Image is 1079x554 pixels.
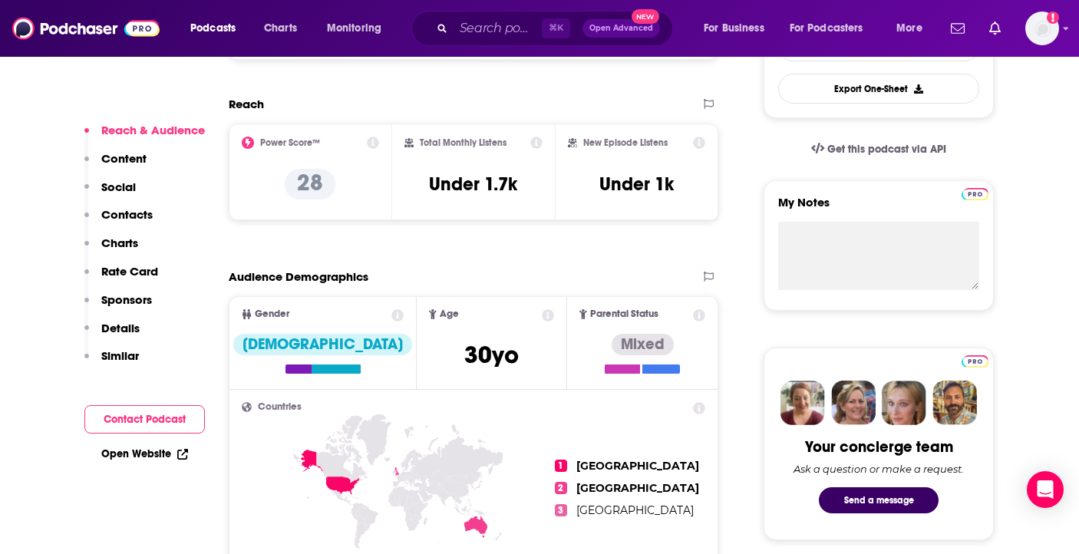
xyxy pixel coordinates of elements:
span: [GEOGRAPHIC_DATA] [576,481,699,495]
span: Charts [264,18,297,39]
h3: Under 1k [599,173,674,196]
button: Send a message [819,487,939,513]
button: Details [84,321,140,349]
span: Open Advanced [589,25,653,32]
label: My Notes [778,195,979,222]
div: Search podcasts, credits, & more... [426,11,688,46]
a: Pro website [962,353,988,368]
a: Open Website [101,447,188,460]
span: 2 [555,482,567,494]
button: Social [84,180,136,208]
button: Sponsors [84,292,152,321]
h2: Total Monthly Listens [420,137,507,148]
div: [DEMOGRAPHIC_DATA] [233,334,412,355]
h2: New Episode Listens [583,137,668,148]
span: 1 [555,460,567,472]
svg: Add a profile image [1047,12,1059,24]
button: Contacts [84,207,153,236]
img: Jon Profile [932,381,977,425]
div: Your concierge team [805,437,953,457]
a: Charts [254,16,306,41]
p: 28 [285,169,335,200]
div: Open Intercom Messenger [1027,471,1064,508]
button: Open AdvancedNew [582,19,660,38]
button: Rate Card [84,264,158,292]
img: Barbara Profile [831,381,876,425]
span: Get this podcast via API [827,143,946,156]
span: For Podcasters [790,18,863,39]
p: Similar [101,348,139,363]
span: ⌘ K [542,18,570,38]
p: Sponsors [101,292,152,307]
span: New [632,9,659,24]
img: Podchaser Pro [962,355,988,368]
img: Jules Profile [882,381,926,425]
span: Parental Status [590,309,658,319]
div: Ask a question or make a request. [794,463,964,475]
button: Contact Podcast [84,405,205,434]
p: Rate Card [101,264,158,279]
a: Show notifications dropdown [945,15,971,41]
button: Similar [84,348,139,377]
button: open menu [180,16,256,41]
span: Monitoring [327,18,381,39]
span: 3 [555,504,567,516]
p: Content [101,151,147,166]
span: For Business [704,18,764,39]
div: Mixed [612,334,674,355]
button: Reach & Audience [84,123,205,151]
h2: Audience Demographics [229,269,368,284]
h2: Reach [229,97,264,111]
p: Reach & Audience [101,123,205,137]
button: Content [84,151,147,180]
button: open menu [316,16,401,41]
img: Podchaser Pro [962,188,988,200]
a: Pro website [962,186,988,200]
img: Podchaser - Follow, Share and Rate Podcasts [12,14,160,43]
p: Social [101,180,136,194]
button: open menu [886,16,942,41]
span: Logged in as RebeccaThomas9000 [1025,12,1059,45]
p: Details [101,321,140,335]
h3: Under 1.7k [429,173,517,196]
span: [GEOGRAPHIC_DATA] [576,459,699,473]
button: Export One-Sheet [778,74,979,104]
a: Show notifications dropdown [983,15,1007,41]
input: Search podcasts, credits, & more... [454,16,542,41]
span: Age [440,309,459,319]
span: [GEOGRAPHIC_DATA] [576,503,694,517]
span: More [896,18,922,39]
button: Charts [84,236,138,264]
span: Countries [258,402,302,412]
span: Gender [255,309,289,319]
img: Sydney Profile [780,381,825,425]
img: User Profile [1025,12,1059,45]
p: Contacts [101,207,153,222]
button: Show profile menu [1025,12,1059,45]
span: 30 yo [464,340,519,370]
span: Podcasts [190,18,236,39]
p: Charts [101,236,138,250]
h2: Power Score™ [260,137,320,148]
a: Get this podcast via API [799,130,959,168]
button: open menu [780,16,886,41]
button: open menu [693,16,784,41]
